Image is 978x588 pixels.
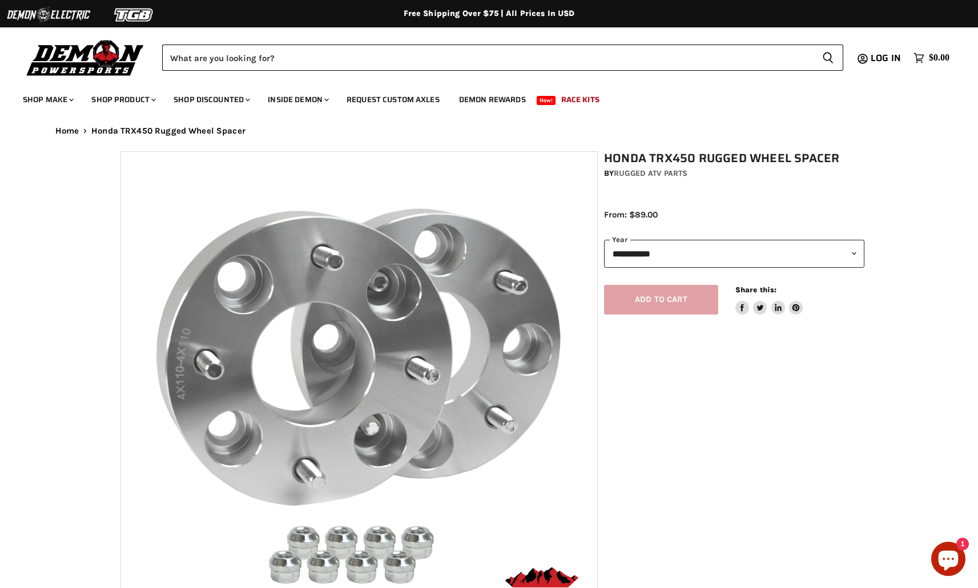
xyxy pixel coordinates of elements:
a: Rugged ATV Parts [614,168,687,178]
a: Demon Rewards [450,88,534,111]
nav: Breadcrumbs [33,126,946,136]
span: Honda TRX450 Rugged Wheel Spacer [91,126,245,136]
a: Shop Discounted [165,88,257,111]
form: Product [162,45,843,71]
span: Log in [871,51,901,65]
input: Search [162,45,813,71]
a: Race Kits [553,88,608,111]
a: Shop Make [14,88,81,111]
img: Demon Electric Logo 2 [6,4,91,26]
span: $0.00 [929,53,949,63]
div: Free Shipping Over $75 | All Prices In USD [33,9,946,19]
span: Share this: [735,285,776,294]
span: New! [537,96,556,105]
a: Shop Product [83,88,163,111]
a: Log in [866,53,908,63]
img: Demon Powersports [23,37,148,78]
a: $0.00 [908,50,955,66]
a: Inside Demon [259,88,336,111]
button: Search [813,45,843,71]
h1: Honda TRX450 Rugged Wheel Spacer [604,151,864,166]
inbox-online-store-chat: Shopify online store chat [928,542,969,579]
a: Home [55,126,79,136]
select: year [604,240,864,268]
span: From: $89.00 [604,210,658,220]
ul: Main menu [14,83,947,111]
aside: Share this: [735,285,803,315]
div: by [604,167,864,180]
a: Request Custom Axles [338,88,448,111]
img: TGB Logo 2 [91,4,177,26]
